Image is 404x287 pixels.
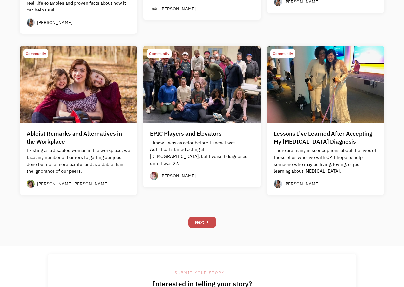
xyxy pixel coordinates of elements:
[267,46,384,195] a: CommunityLessons I’ve Learned After Accepting My [MEDICAL_DATA] DiagnosisThere are many misconcep...
[274,147,378,175] p: There are many misconceptions about the lives of those of us who live with CP. I hope to help som...
[273,50,293,57] div: Community
[26,50,46,57] div: Community
[20,46,137,195] a: CommunityAbleist Remarks and Alternatives in the WorkplaceExisting as a disabled woman in the wor...
[150,139,254,167] p: I knew I was an actor before I knew I was Autistic. I started acting at [DEMOGRAPHIC_DATA], but I...
[274,130,378,145] div: Lessons I’ve Learned After Accepting My [MEDICAL_DATA] Diagnosis
[160,173,196,179] div: [PERSON_NAME]
[27,130,131,145] div: Ableist Remarks and Alternatives in the Workplace
[149,50,169,57] div: Community
[37,181,108,187] div: [PERSON_NAME] [PERSON_NAME]
[195,218,204,226] div: Next
[188,217,216,228] a: Next Page
[27,147,131,175] p: Existing as a disabled woman in the workplace, we face any number of barriers to getting our jobs...
[17,213,388,231] div: List
[143,46,261,187] a: CommunityEPIC Players and ElevatorsI knew I was an actor before I knew I was Autistic. I started ...
[150,130,222,138] div: EPIC Players and Elevators
[284,181,319,187] div: [PERSON_NAME]
[48,269,356,276] div: SUBMIT YOUR STORY
[160,6,196,12] div: [PERSON_NAME]
[37,19,72,26] div: [PERSON_NAME]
